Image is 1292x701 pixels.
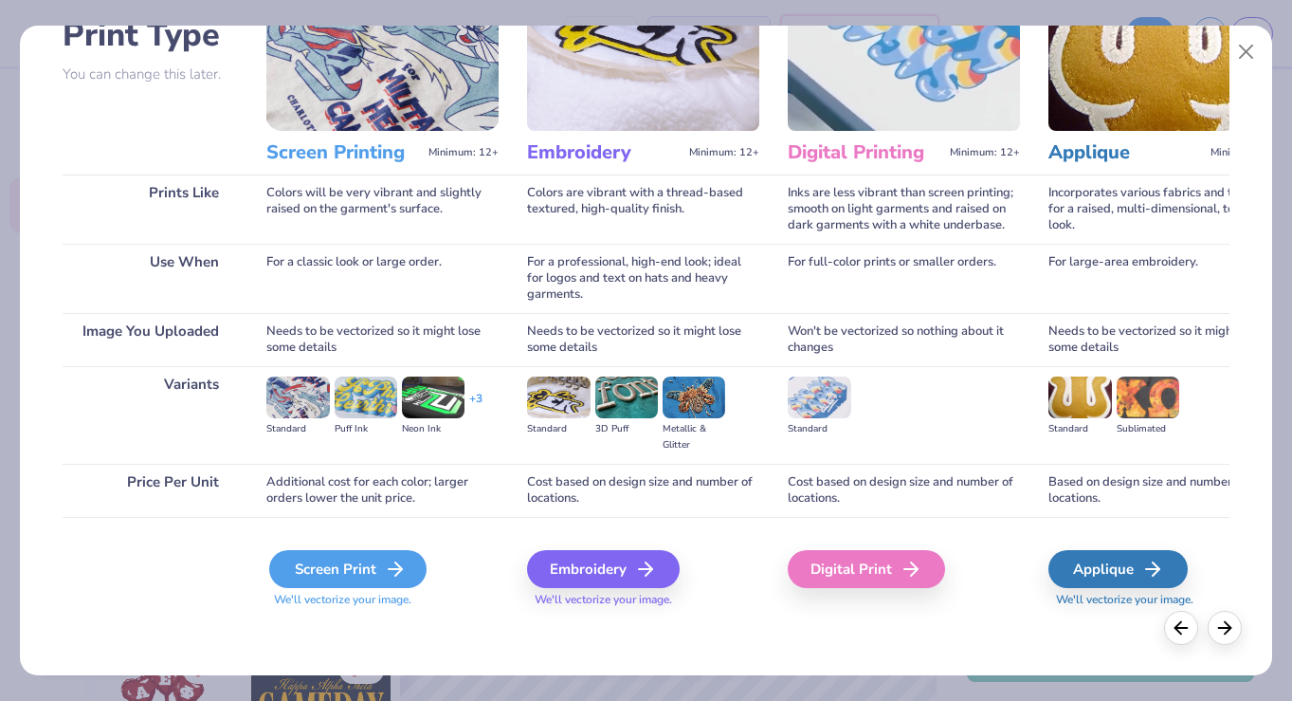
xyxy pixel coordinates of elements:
div: Standard [788,421,850,437]
div: Incorporates various fabrics and threads for a raised, multi-dimensional, textured look. [1048,175,1281,244]
div: Variants [63,366,238,464]
button: Close [1228,34,1264,70]
span: Minimum: 12+ [950,146,1020,159]
img: Standard [1048,377,1111,418]
div: Digital Print [788,550,945,588]
div: Standard [266,421,329,437]
div: Metallic & Glitter [663,421,725,453]
div: Colors will be very vibrant and slightly raised on the garment's surface. [266,175,499,244]
img: Puff Ink [335,377,397,418]
div: For full-color prints or smaller orders. [788,244,1020,313]
div: Screen Print [269,550,427,588]
div: Based on design size and number of locations. [1048,464,1281,517]
img: Standard [266,377,329,418]
img: Metallic & Glitter [663,377,725,418]
h3: Applique [1048,140,1203,165]
h3: Digital Printing [788,140,942,165]
div: Embroidery [527,550,680,588]
img: Standard [527,377,590,418]
div: Neon Ink [402,421,464,437]
span: We'll vectorize your image. [527,592,759,608]
div: + 3 [469,391,482,423]
span: Minimum: 12+ [689,146,759,159]
div: Cost based on design size and number of locations. [788,464,1020,517]
img: 3D Puff [595,377,658,418]
div: 3D Puff [595,421,658,437]
span: We'll vectorize your image. [266,592,499,608]
div: Needs to be vectorized so it might lose some details [1048,313,1281,366]
img: Standard [788,377,850,418]
div: Won't be vectorized so nothing about it changes [788,313,1020,366]
div: Image You Uploaded [63,313,238,366]
div: Standard [1048,421,1111,437]
div: Use When [63,244,238,313]
div: Prints Like [63,175,238,244]
span: Minimum: 12+ [1210,146,1281,159]
div: Needs to be vectorized so it might lose some details [266,313,499,366]
h3: Embroidery [527,140,682,165]
div: Applique [1048,550,1188,588]
h3: Screen Printing [266,140,421,165]
div: Needs to be vectorized so it might lose some details [527,313,759,366]
div: Cost based on design size and number of locations. [527,464,759,517]
span: Minimum: 12+ [428,146,499,159]
div: Additional cost for each color; larger orders lower the unit price. [266,464,499,517]
div: Price Per Unit [63,464,238,517]
div: Puff Ink [335,421,397,437]
div: For large-area embroidery. [1048,244,1281,313]
img: Neon Ink [402,377,464,418]
div: Sublimated [1117,421,1179,437]
div: Standard [527,421,590,437]
p: You can change this later. [63,66,238,83]
img: Sublimated [1117,377,1179,418]
div: Inks are less vibrant than screen printing; smooth on light garments and raised on dark garments ... [788,175,1020,244]
span: We'll vectorize your image. [1048,592,1281,608]
div: For a professional, high-end look; ideal for logos and text on hats and heavy garments. [527,244,759,313]
div: Colors are vibrant with a thread-based textured, high-quality finish. [527,175,759,244]
div: For a classic look or large order. [266,244,499,313]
